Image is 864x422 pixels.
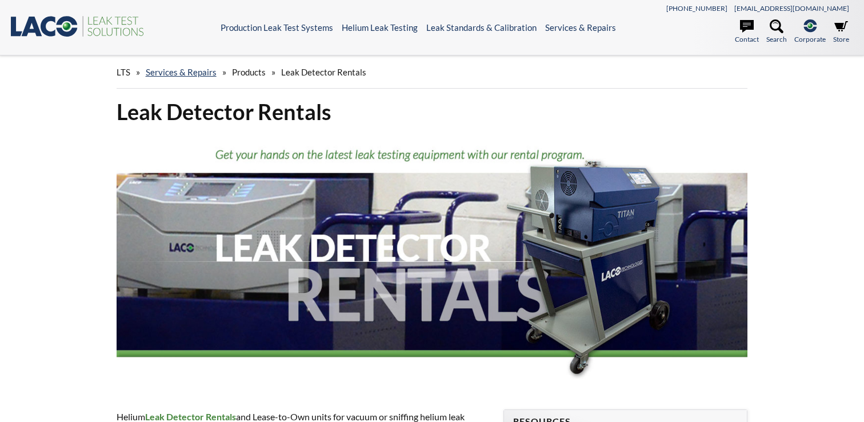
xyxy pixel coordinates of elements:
[221,22,333,33] a: Production Leak Test Systems
[342,22,418,33] a: Helium Leak Testing
[281,67,366,77] span: Leak Detector Rentals
[426,22,537,33] a: Leak Standards & Calibration
[545,22,616,33] a: Services & Repairs
[766,19,787,45] a: Search
[833,19,849,45] a: Store
[117,135,748,388] img: Leak Detector Rentals header
[146,67,217,77] a: Services & Repairs
[117,67,130,77] span: LTS
[734,4,849,13] a: [EMAIL_ADDRESS][DOMAIN_NAME]
[666,4,727,13] a: [PHONE_NUMBER]
[232,67,266,77] span: Products
[735,19,759,45] a: Contact
[145,411,236,422] strong: Leak Detector Rentals
[117,98,748,126] h1: Leak Detector Rentals
[117,56,748,89] div: » » »
[794,34,826,45] span: Corporate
